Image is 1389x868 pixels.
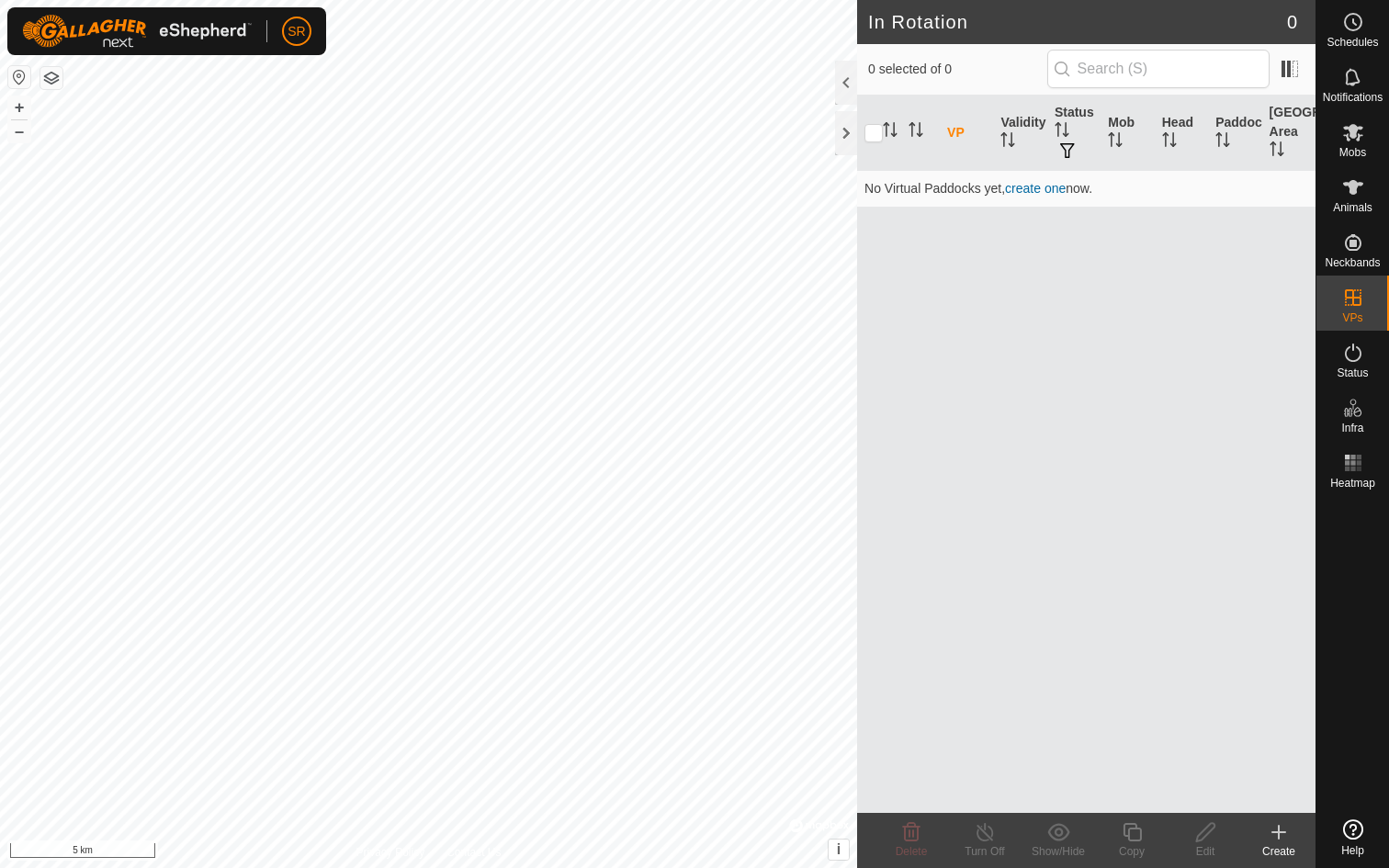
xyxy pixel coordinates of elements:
span: Schedules [1327,37,1378,48]
span: VPs [1342,312,1362,323]
p-sorticon: Activate to sort [1270,144,1284,159]
th: VP [940,96,993,171]
div: Edit [1169,843,1242,860]
h2: In Rotation [868,11,1287,33]
span: Delete [896,845,928,858]
a: Contact Us [446,844,501,861]
div: Turn Off [948,843,1022,860]
span: Infra [1341,423,1363,434]
td: No Virtual Paddocks yet, now. [857,170,1316,207]
button: – [8,120,30,142]
span: Neckbands [1325,257,1380,268]
p-sorticon: Activate to sort [1000,135,1015,150]
span: Mobs [1339,147,1366,158]
th: Validity [993,96,1046,171]
button: i [829,840,849,860]
span: Animals [1333,202,1372,213]
p-sorticon: Activate to sort [1162,135,1177,150]
a: Privacy Policy [356,844,424,861]
p-sorticon: Activate to sort [883,125,898,140]
p-sorticon: Activate to sort [1215,135,1230,150]
span: Status [1337,367,1368,378]
div: Show/Hide [1022,843,1095,860]
span: SR [288,22,305,41]
th: Status [1047,96,1101,171]
p-sorticon: Activate to sort [1108,135,1123,150]
span: Help [1341,845,1364,856]
div: Copy [1095,843,1169,860]
img: Gallagher Logo [22,15,252,48]
span: Heatmap [1330,478,1375,489]
span: 0 [1287,8,1297,36]
th: Mob [1101,96,1154,171]
th: [GEOGRAPHIC_DATA] Area [1262,96,1316,171]
button: + [8,96,30,118]
span: 0 selected of 0 [868,60,1047,79]
a: create one [1005,181,1066,196]
span: Notifications [1323,92,1383,103]
input: Search (S) [1047,50,1270,88]
div: Create [1242,843,1316,860]
span: i [837,841,841,857]
p-sorticon: Activate to sort [909,125,923,140]
button: Reset Map [8,66,30,88]
th: Head [1155,96,1208,171]
th: Paddock [1208,96,1261,171]
p-sorticon: Activate to sort [1055,125,1069,140]
button: Map Layers [40,67,62,89]
a: Help [1316,812,1389,863]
